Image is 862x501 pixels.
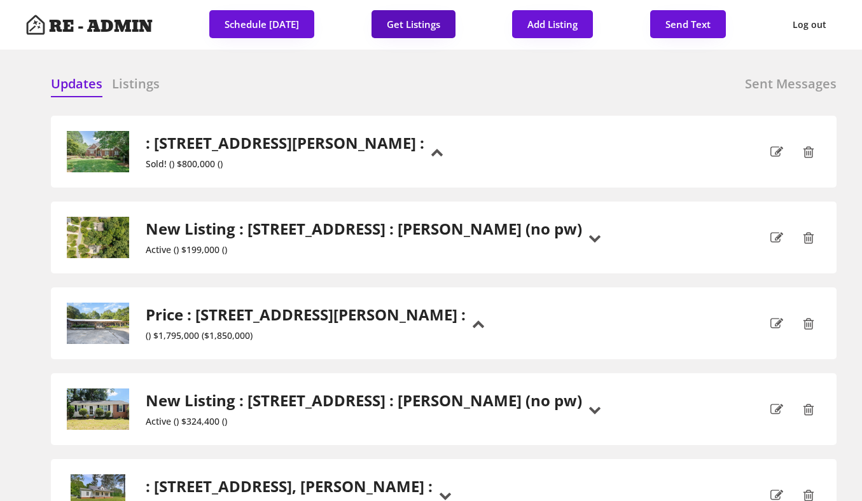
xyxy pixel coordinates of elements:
button: Get Listings [372,10,455,38]
button: Log out [782,10,837,39]
h6: Sent Messages [745,75,837,93]
h6: Listings [112,75,160,93]
h6: Updates [51,75,102,93]
button: Add Listing [512,10,593,38]
button: Send Text [650,10,726,38]
img: Artboard%201%20copy%203.svg [25,15,46,35]
img: 20250813144040334515000000-o.jpg [66,217,130,258]
div: Sold! () $800,000 () [146,159,424,170]
div: Active () $199,000 () [146,245,582,256]
h2: New Listing : [STREET_ADDRESS] : [PERSON_NAME] (no pw) [146,220,582,238]
img: 20250522134628364911000000-o.jpg [66,303,130,344]
div: Active () $324,400 () [146,416,582,427]
div: () $1,795,000 ($1,850,000) [146,331,466,341]
button: Schedule [DATE] [209,10,314,38]
h2: Price : [STREET_ADDRESS][PERSON_NAME] : [146,306,466,324]
h2: : [STREET_ADDRESS][PERSON_NAME] : [146,134,424,153]
img: 90af5933095807e6a4b698ff79e1b457-cc_ft_1536.webp [66,131,130,172]
h4: RE - ADMIN [49,18,153,35]
img: 20250805164610280152000000-o.jpg [66,388,130,430]
h2: : [STREET_ADDRESS], [PERSON_NAME] : [146,477,433,496]
h2: New Listing : [STREET_ADDRESS] : [PERSON_NAME] (no pw) [146,392,582,410]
